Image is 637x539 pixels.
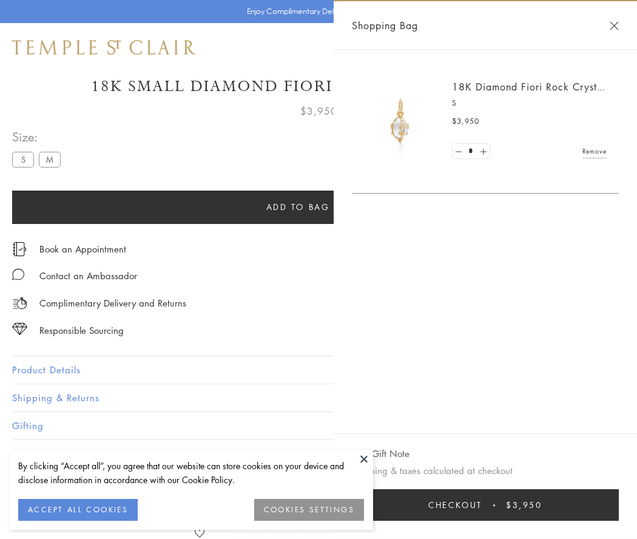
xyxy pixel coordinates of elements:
a: Set quantity to 0 [453,144,465,159]
p: Enjoy Complimentary Delivery & Returns [247,5,385,18]
button: Close Shopping Bag [610,21,619,30]
div: Contact an Ambassador [39,268,137,283]
p: Complimentary Delivery and Returns [39,296,186,311]
div: By clicking “Accept all”, you agree that our website can store cookies on your device and disclos... [18,459,364,487]
a: Book an Appointment [39,242,126,256]
button: Checkout $3,950 [352,489,619,521]
img: MessageIcon-01_2.svg [12,268,24,280]
button: Add Gift Note [352,446,409,461]
button: COOKIES SETTINGS [254,499,364,521]
label: S [12,152,34,167]
img: Temple St. Clair [12,40,195,55]
p: S [452,97,607,109]
span: Add to bag [266,200,330,214]
label: M [39,152,61,167]
h1: 18K Small Diamond Fiori Rock Crystal Amulet [12,76,625,97]
button: Gifting [12,412,625,439]
img: icon_sourcing.svg [12,323,27,335]
img: icon_delivery.svg [12,296,27,311]
a: Set quantity to 2 [477,144,489,159]
img: icon_appointment.svg [12,242,27,256]
a: Remove [582,144,607,158]
p: Shipping & taxes calculated at checkout [352,463,619,478]
span: $3,950 [452,115,479,127]
img: P51889-E11FIORI [364,85,437,158]
span: Checkout [428,498,482,512]
span: $3,950 [300,103,337,119]
button: ACCEPT ALL COOKIES [18,499,138,521]
span: Size: [12,127,66,147]
span: $3,950 [506,498,542,512]
button: Add to bag [12,191,584,224]
button: Shipping & Returns [12,384,625,412]
span: Shopping Bag [352,18,418,33]
div: Responsible Sourcing [39,323,124,338]
button: Product Details [12,356,625,384]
